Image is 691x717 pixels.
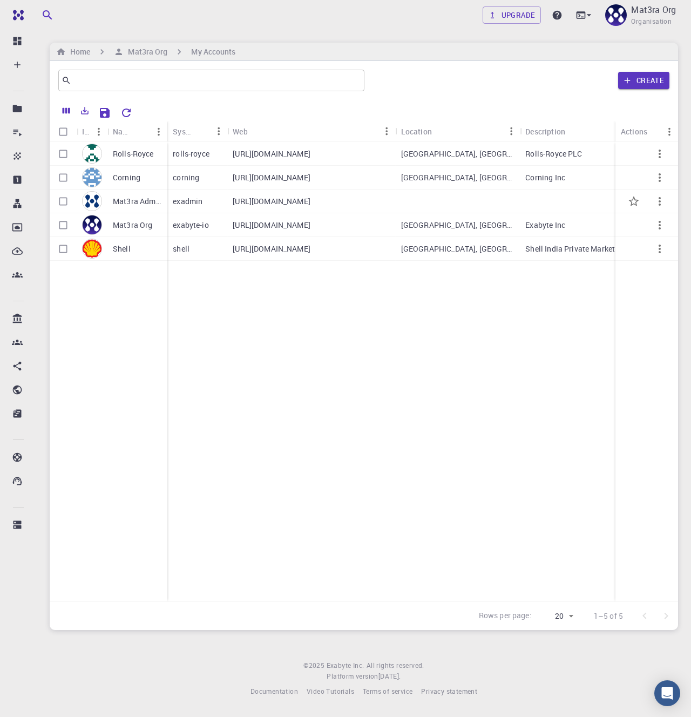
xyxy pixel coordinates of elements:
a: Upgrade [483,6,541,24]
div: Name [107,121,167,142]
div: Web [233,121,247,142]
span: All rights reserved. [367,660,424,671]
p: [GEOGRAPHIC_DATA], [GEOGRAPHIC_DATA] [401,148,515,159]
div: Description [520,121,652,142]
button: Export [76,102,94,119]
button: Menu [90,123,107,140]
span: Video Tutorials [307,687,354,695]
p: Rows per page: [479,610,532,623]
div: Location [401,121,432,142]
p: [URL][DOMAIN_NAME] [233,148,310,159]
button: Menu [661,123,678,140]
p: 1–5 of 5 [594,611,623,621]
div: Actions [615,121,678,142]
p: rolls-royce [173,148,209,159]
p: Corning Inc [525,172,565,183]
div: Open Intercom Messenger [654,680,680,706]
div: System Name [167,121,227,142]
p: [GEOGRAPHIC_DATA], [GEOGRAPHIC_DATA], and Worldwide [401,243,515,254]
span: Privacy statement [421,687,477,695]
button: Sort [193,123,210,140]
h6: Mat3ra Org [124,46,167,58]
span: Platform version [327,671,378,682]
p: [GEOGRAPHIC_DATA], [GEOGRAPHIC_DATA] [401,172,515,183]
span: Documentation [250,687,298,695]
p: [URL][DOMAIN_NAME] [233,196,310,207]
a: Documentation [250,686,298,697]
span: © 2025 [303,660,326,671]
p: exabyte-io [173,220,209,231]
button: Sort [133,123,150,140]
div: System Name [173,121,193,142]
button: Menu [150,123,167,140]
div: 20 [536,608,577,624]
p: Mat3ra Org [113,220,153,231]
button: Menu [378,123,396,140]
img: Mat3ra Org [605,4,627,26]
p: [GEOGRAPHIC_DATA], [GEOGRAPHIC_DATA], [GEOGRAPHIC_DATA] [401,220,515,231]
img: avatar [82,191,102,211]
button: Create [618,72,669,89]
img: logo [9,10,24,21]
p: Shell [113,243,131,254]
p: Rolls-Royce PLC [525,148,582,159]
a: [DATE]. [378,671,401,682]
button: Save Explorer Settings [94,102,116,124]
div: Web [227,121,395,142]
p: Shell India Private Markets Limited [525,243,646,254]
h6: Home [66,46,90,58]
div: Name [113,121,133,142]
p: corning [173,172,199,183]
p: Corning [113,172,140,183]
p: Exabyte Inc [525,220,565,231]
span: [DATE] . [378,672,401,680]
img: avatar [82,167,102,187]
a: Privacy statement [421,686,477,697]
div: Actions [621,121,647,142]
button: Set default [621,188,647,214]
button: Reset Explorer Settings [116,102,137,124]
p: Rolls-Royce [113,148,154,159]
div: Location [396,121,520,142]
p: Mat3ra Org [631,3,676,16]
p: exadmin [173,196,202,207]
img: avatar [82,239,102,259]
span: Exabyte Inc. [327,661,364,669]
p: [URL][DOMAIN_NAME] [233,172,310,183]
p: Mat3ra Admin [113,196,162,207]
button: Menu [210,123,227,140]
img: avatar [82,215,102,235]
div: Description [525,121,565,142]
button: Menu [503,123,520,140]
span: Organisation [631,16,672,27]
nav: breadcrumb [54,46,238,58]
span: Support [23,8,62,17]
a: Exabyte Inc. [327,660,364,671]
p: [URL][DOMAIN_NAME] [233,220,310,231]
a: Terms of service [363,686,412,697]
a: Video Tutorials [307,686,354,697]
img: avatar [82,144,102,164]
button: Columns [57,102,76,119]
h6: My Accounts [191,46,235,58]
p: [URL][DOMAIN_NAME] [233,243,310,254]
div: Icon [77,121,107,142]
span: Terms of service [363,687,412,695]
p: shell [173,243,189,254]
div: Icon [82,121,90,142]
